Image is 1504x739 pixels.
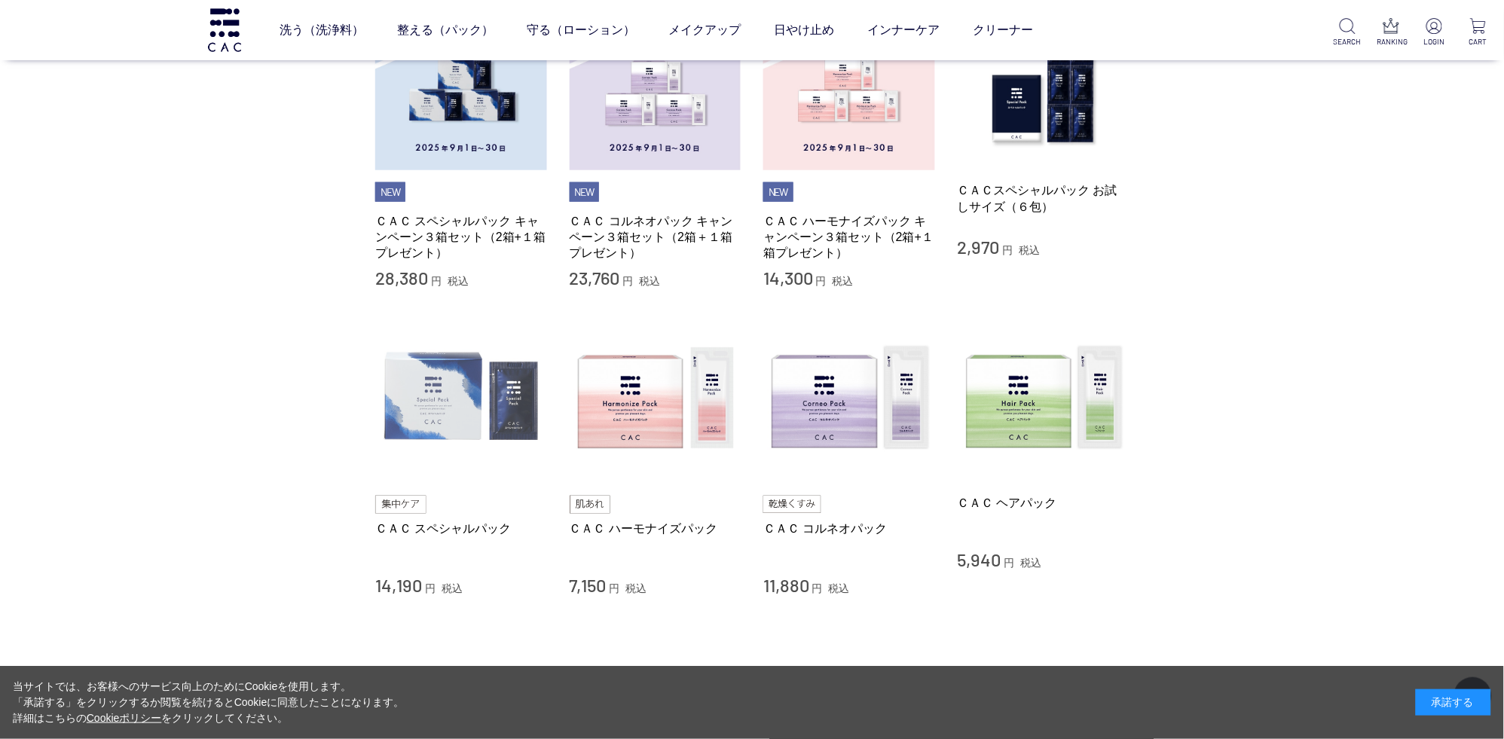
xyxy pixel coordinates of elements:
[1464,36,1492,47] p: CART
[425,583,436,595] span: 円
[13,679,405,726] div: 当サイトでは、お客様へのサービス向上のためにCookieを使用します。 「承諾する」をクリックするか閲覧を続けるとCookieに同意したことになります。 詳細はこちらの をクリックしてください。
[375,496,426,514] img: 集中ケア
[829,583,850,595] span: 税込
[375,313,547,484] img: ＣＡＣ スペシャルパック
[958,313,1130,484] img: ＣＡＣ ヘアパック
[816,275,827,287] span: 円
[527,9,635,51] a: 守る（ローション）
[763,213,935,261] a: ＣＡＣ ハーモナイズパック キャンペーン３箱セット（2箱+１箱プレゼント）
[958,182,1130,215] a: ＣＡＣスペシャルパック お試しサイズ（６包）
[431,275,442,287] span: 円
[1377,36,1405,47] p: RANKING
[763,182,793,202] li: NEW
[1420,18,1448,47] a: LOGIN
[1334,18,1362,47] a: SEARCH
[1004,557,1014,570] span: 円
[442,583,463,595] span: 税込
[763,267,813,289] span: 14,300
[397,9,494,51] a: 整える（パック）
[973,9,1033,51] a: クリーナー
[570,521,741,537] a: ＣＡＣ ハーモナイズパック
[1377,18,1405,47] a: RANKING
[812,583,823,595] span: 円
[622,275,633,287] span: 円
[833,275,854,287] span: 税込
[570,267,620,289] span: 23,760
[375,575,422,597] span: 14,190
[1420,36,1448,47] p: LOGIN
[1416,689,1491,716] div: 承諾する
[639,275,660,287] span: 税込
[375,213,547,261] a: ＣＡＣ スペシャルパック キャンペーン３箱セット（2箱+１箱プレゼント）
[280,9,364,51] a: 洗う（洗浄料）
[570,213,741,261] a: ＣＡＣ コルネオパック キャンペーン３箱セット（2箱＋１箱プレゼント）
[1002,244,1013,256] span: 円
[763,313,935,484] img: ＣＡＣ コルネオパック
[958,496,1130,511] a: ＣＡＣ ヘアパック
[763,575,809,597] span: 11,880
[668,9,741,51] a: メイクアップ
[958,549,1001,571] span: 5,940
[763,496,821,514] img: 乾燥くすみ
[375,521,547,537] a: ＣＡＣ スペシャルパック
[570,496,610,514] img: 肌あれ
[448,275,469,287] span: 税込
[570,575,607,597] span: 7,150
[1019,244,1040,256] span: 税込
[958,236,1000,258] span: 2,970
[206,8,243,51] img: logo
[609,583,619,595] span: 円
[625,583,647,595] span: 税込
[1020,557,1041,570] span: 税込
[1334,36,1362,47] p: SEARCH
[375,267,428,289] span: 28,380
[570,182,600,202] li: NEW
[774,9,834,51] a: 日やけ止め
[763,521,935,537] a: ＣＡＣ コルネオパック
[570,313,741,484] img: ＣＡＣ ハーモナイズパック
[1464,18,1492,47] a: CART
[87,712,162,724] a: Cookieポリシー
[375,182,405,202] li: NEW
[867,9,940,51] a: インナーケア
